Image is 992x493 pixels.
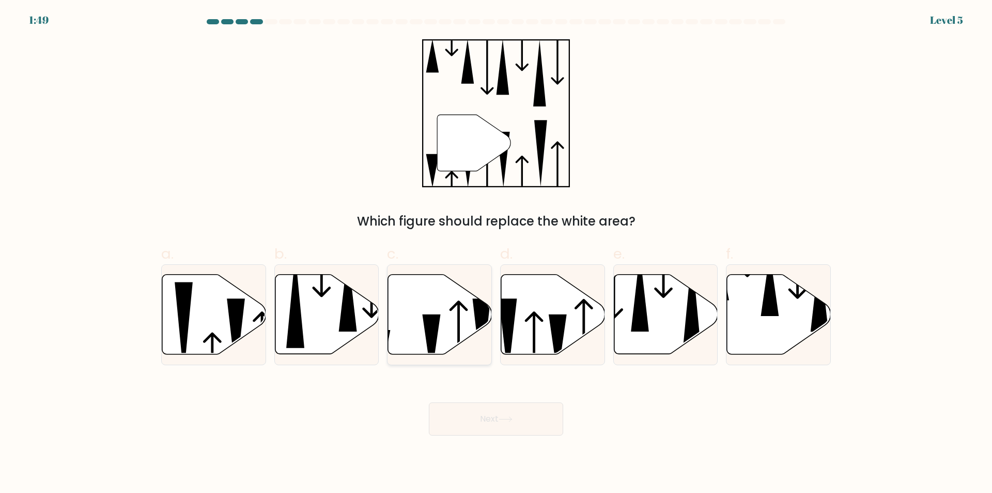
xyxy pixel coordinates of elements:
[387,244,398,264] span: c.
[613,244,625,264] span: e.
[29,12,49,28] div: 1:49
[500,244,513,264] span: d.
[726,244,733,264] span: f.
[437,115,510,171] g: "
[274,244,287,264] span: b.
[930,12,963,28] div: Level 5
[161,244,174,264] span: a.
[429,402,563,436] button: Next
[167,212,825,231] div: Which figure should replace the white area?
